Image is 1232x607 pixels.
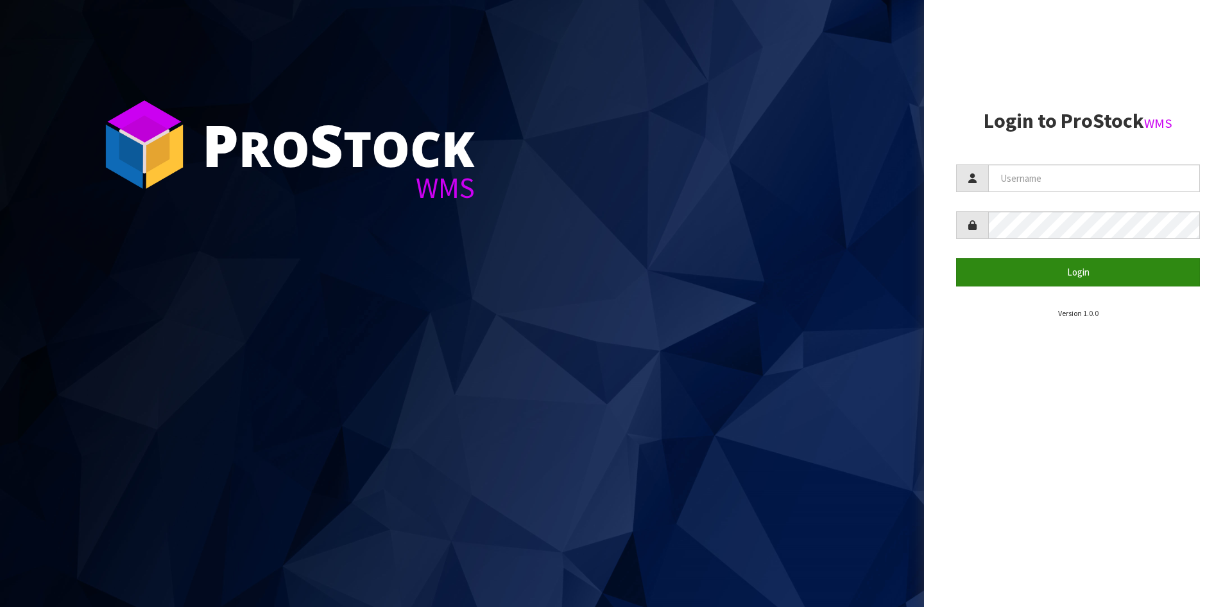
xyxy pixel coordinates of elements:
[956,110,1200,132] h2: Login to ProStock
[202,116,475,173] div: ro tock
[1058,308,1099,318] small: Version 1.0.0
[202,173,475,202] div: WMS
[1144,115,1172,132] small: WMS
[96,96,193,193] img: ProStock Cube
[988,164,1200,192] input: Username
[956,258,1200,286] button: Login
[310,105,343,184] span: S
[202,105,239,184] span: P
